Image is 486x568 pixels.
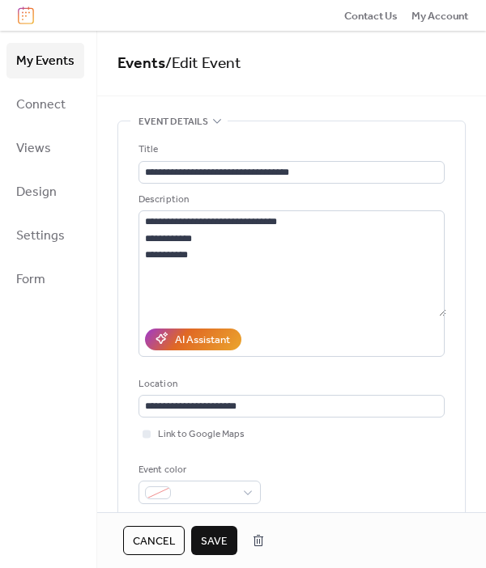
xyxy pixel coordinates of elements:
span: My Account [411,8,468,24]
span: Link to Google Maps [158,426,245,443]
a: Events [117,49,165,78]
a: Connect [6,87,84,122]
span: My Events [16,49,75,74]
span: Cancel [133,533,175,549]
span: Settings [16,223,65,249]
a: Design [6,174,84,210]
span: Event details [139,114,208,130]
a: Form [6,261,84,297]
button: Save [191,526,237,555]
div: AI Assistant [175,332,230,348]
img: logo [18,6,34,24]
a: Views [6,130,84,166]
span: Design [16,180,57,206]
span: Form [16,267,45,293]
span: Contact Us [344,8,398,24]
div: Title [139,142,441,158]
div: Event color [139,462,258,478]
a: My Account [411,7,468,23]
a: Contact Us [344,7,398,23]
button: AI Assistant [145,329,241,350]
div: Description [139,192,441,208]
span: / Edit Event [165,49,241,78]
div: Location [139,376,441,392]
span: Save [201,533,228,549]
a: My Events [6,43,84,78]
a: Settings [6,218,84,253]
span: Views [16,136,51,162]
span: Connect [16,92,66,118]
button: Cancel [123,526,185,555]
